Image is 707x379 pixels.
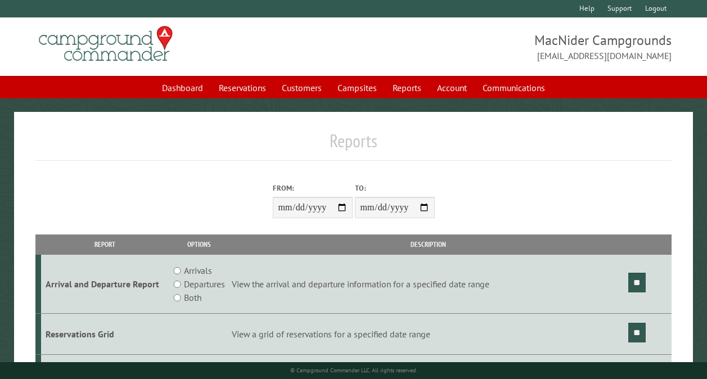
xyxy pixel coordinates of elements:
small: © Campground Commander LLC. All rights reserved. [290,367,417,374]
a: Dashboard [155,77,210,98]
label: From: [273,183,353,193]
th: Report [41,234,169,254]
label: Departures [184,277,225,291]
a: Account [430,77,474,98]
h1: Reports [35,130,672,161]
a: Customers [275,77,328,98]
td: Reservations Grid [41,314,169,355]
td: View the arrival and departure information for a specified date range [230,255,627,314]
img: Campground Commander [35,22,176,66]
label: Both [184,291,201,304]
a: Communications [476,77,552,98]
a: Campsites [331,77,384,98]
td: View a grid of reservations for a specified date range [230,314,627,355]
label: Arrivals [184,264,212,277]
th: Options [168,234,230,254]
td: Arrival and Departure Report [41,255,169,314]
label: To: [355,183,435,193]
th: Description [230,234,627,254]
span: MacNider Campgrounds [EMAIL_ADDRESS][DOMAIN_NAME] [354,31,672,62]
a: Reservations [212,77,273,98]
a: Reports [386,77,428,98]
